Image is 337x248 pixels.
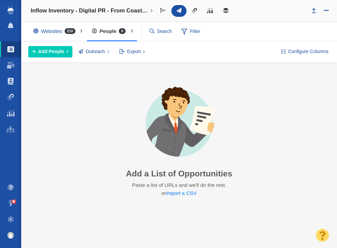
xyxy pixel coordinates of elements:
[28,24,83,39] div: Websites
[277,46,332,57] button: Configure Columns
[115,46,149,57] button: Export
[126,169,232,178] h3: Add a List of Opportunities
[147,26,175,37] input: Search
[65,28,75,34] span: 210
[7,6,13,14] img: buzzstream_logo_iconsimple.png
[31,7,148,14] h4: Inflow Inventory - Digital PR - From Coast to Coast: Why Farmers Markets Flourish Throughout the ...
[28,46,72,57] button: Add People
[127,48,141,55] span: Export
[38,48,64,55] span: Add People
[75,46,113,57] button: Outreach
[288,48,329,55] span: Configure Columns
[86,48,105,55] span: Outreach
[166,190,197,196] a: import a CSV
[7,232,14,239] img: fa65c8adcb716b7a88aaf106597574df
[131,181,227,198] p: Paste a list of URLs and we'll do the rest. or
[131,81,227,164] img: avatar-import-list.png
[177,25,204,38] span: Filter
